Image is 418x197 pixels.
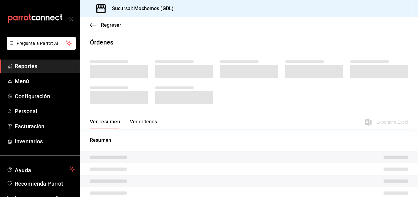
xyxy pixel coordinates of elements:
[90,137,408,144] p: Resumen
[15,180,75,188] span: Recomienda Parrot
[15,62,75,70] span: Reportes
[15,122,75,130] span: Facturación
[15,92,75,100] span: Configuración
[15,165,67,173] span: Ayuda
[15,77,75,85] span: Menú
[4,44,76,51] a: Pregunta a Parrot AI
[90,22,121,28] button: Regresar
[15,137,75,145] span: Inventarios
[7,37,76,50] button: Pregunta a Parrot AI
[15,107,75,115] span: Personal
[107,5,174,12] h3: Sucursal: Mochomos (GDL)
[101,22,121,28] span: Regresar
[17,40,66,47] span: Pregunta a Parrot AI
[130,119,157,129] button: Ver órdenes
[90,119,120,129] button: Ver resumen
[90,38,113,47] div: Órdenes
[90,119,157,129] div: navigation tabs
[68,16,73,21] button: open_drawer_menu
